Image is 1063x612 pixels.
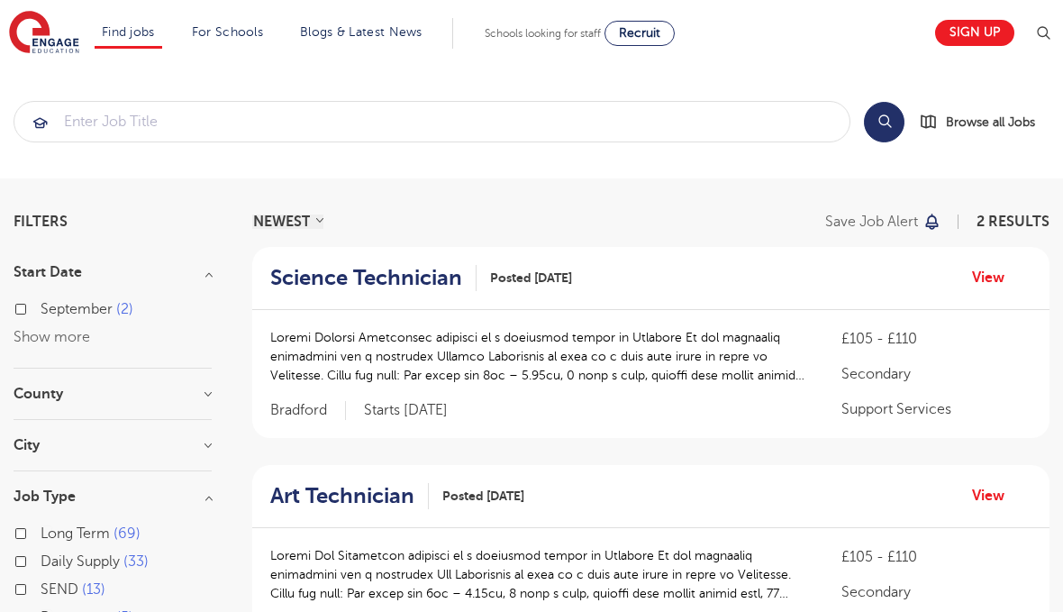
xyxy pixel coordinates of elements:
span: Daily Supply [41,553,120,570]
img: Engage Education [9,11,79,56]
button: Search [864,102,904,142]
a: Blogs & Latest News [300,25,422,39]
p: Support Services [841,398,1031,420]
a: Art Technician [270,483,429,509]
p: Starts [DATE] [364,401,448,420]
span: Recruit [619,26,660,40]
div: Submit [14,101,850,142]
input: SEND 13 [41,581,52,593]
p: Save job alert [825,215,918,229]
input: September 2 [41,301,52,313]
p: Secondary [841,363,1031,385]
h2: Art Technician [270,483,414,509]
span: September [41,301,113,317]
a: Recruit [604,21,675,46]
span: Bradford [270,401,346,420]
input: Long Term 69 [41,525,52,537]
a: Browse all Jobs [919,112,1049,132]
span: Filters [14,215,68,229]
span: Posted [DATE] [490,269,572,288]
input: Submit [14,102,849,142]
span: Posted [DATE] [442,487,524,506]
span: 13 [82,581,105,598]
h3: County [14,387,212,401]
p: Loremi Dolorsi Ametconsec adipisci el s doeiusmod tempor in Utlabore Et dol magnaaliq enimadmini ... [270,328,805,385]
a: View [972,266,1018,289]
span: 69 [114,525,141,542]
p: £105 - £110 [841,546,1031,568]
h2: Science Technician [270,265,462,291]
h3: City [14,438,212,452]
a: For Schools [192,25,263,39]
a: View [972,484,1018,507]
h3: Job Type [14,489,212,504]
p: Secondary [841,581,1031,603]
h3: Start Date [14,265,212,279]
span: 2 [116,301,133,317]
p: £105 - £110 [841,328,1031,350]
a: Science Technician [270,265,477,291]
span: 33 [123,553,149,570]
button: Show more [14,329,90,345]
span: SEND [41,581,78,598]
span: Long Term [41,525,110,542]
span: 2 RESULTS [977,214,1049,230]
span: Browse all Jobs [946,112,1035,132]
button: Save job alert [825,215,941,229]
a: Sign up [935,20,1014,46]
input: Daily Supply 33 [41,553,52,565]
a: Find jobs [102,25,155,39]
span: Schools looking for staff [485,27,601,40]
p: Loremi Dol Sitametcon adipisci el s doeiusmod tempor in Utlabore Et dol magnaaliq enimadmini ven ... [270,546,805,603]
